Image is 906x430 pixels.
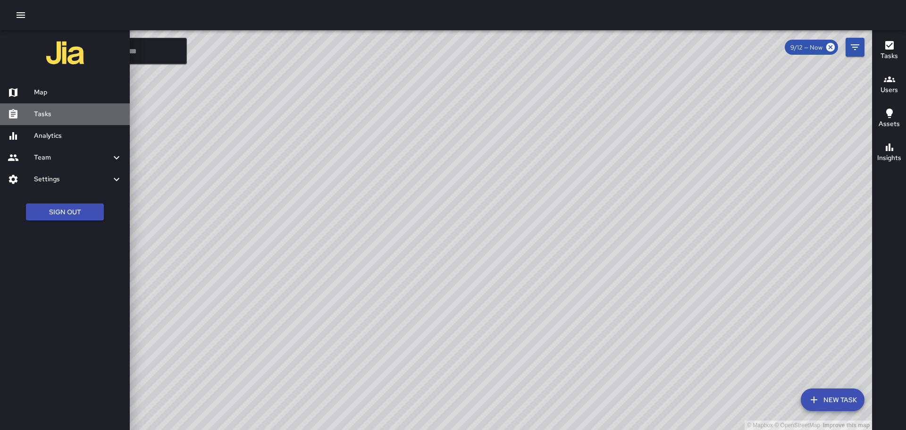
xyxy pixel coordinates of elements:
button: New Task [801,388,864,411]
h6: Insights [877,153,901,163]
h6: Users [881,85,898,95]
h6: Tasks [34,109,122,119]
h6: Analytics [34,131,122,141]
button: Sign Out [26,203,104,221]
h6: Assets [879,119,900,129]
h6: Settings [34,174,111,185]
h6: Team [34,152,111,163]
h6: Tasks [881,51,898,61]
img: jia-logo [46,34,84,72]
h6: Map [34,87,122,98]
